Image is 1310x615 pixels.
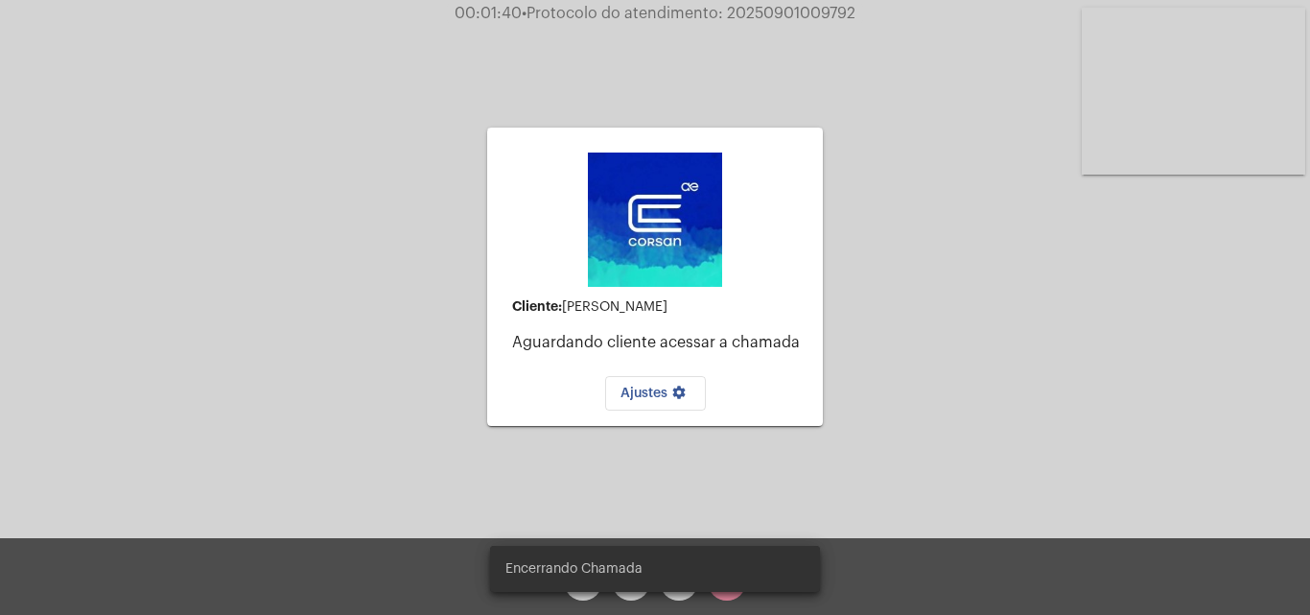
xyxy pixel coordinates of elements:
[522,6,526,21] span: •
[620,387,690,400] span: Ajustes
[455,6,522,21] span: 00:01:40
[605,376,706,411] button: Ajustes
[505,559,643,579] span: Encerrando Chamada
[512,299,562,313] strong: Cliente:
[512,299,807,315] div: [PERSON_NAME]
[522,6,855,21] span: Protocolo do atendimento: 20250901009792
[588,153,722,287] img: d4669ae0-8c07-2337-4f67-34b0df7f5ae4.jpeg
[667,385,690,408] mat-icon: settings
[512,334,807,351] p: Aguardando cliente acessar a chamada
